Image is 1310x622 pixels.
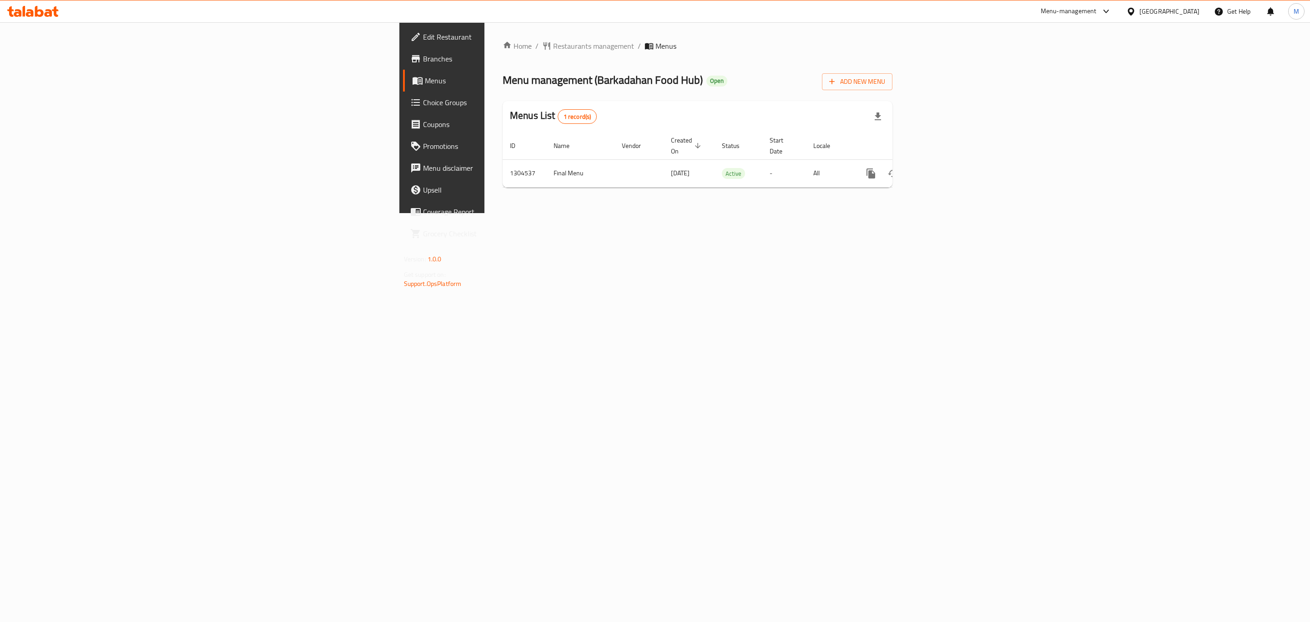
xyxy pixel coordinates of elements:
a: Branches [403,48,618,70]
div: Open [706,76,727,87]
a: Upsell [403,179,618,201]
span: Status [722,140,751,151]
span: M [1294,6,1299,16]
table: enhanced table [503,132,955,188]
a: Grocery Checklist [403,223,618,245]
span: Upsell [423,184,611,195]
div: Total records count [558,109,597,124]
td: - [762,159,806,187]
div: [GEOGRAPHIC_DATA] [1139,6,1199,16]
li: / [638,41,641,51]
span: Choice Groups [423,97,611,108]
span: Created On [671,135,704,157]
span: [DATE] [671,167,690,179]
th: Actions [853,132,955,160]
a: Menu disclaimer [403,157,618,179]
div: Export file [867,106,889,127]
span: Version: [404,253,426,265]
span: Edit Restaurant [423,31,611,42]
span: Add New Menu [829,76,885,87]
a: Promotions [403,135,618,157]
span: Locale [813,140,842,151]
span: Coverage Report [423,206,611,217]
span: Vendor [622,140,653,151]
span: Active [722,168,745,179]
span: Menu disclaimer [423,163,611,173]
span: Promotions [423,141,611,152]
div: Menu-management [1041,6,1097,17]
span: 1 record(s) [558,112,597,121]
td: All [806,159,853,187]
span: Coupons [423,119,611,130]
a: Coverage Report [403,201,618,223]
a: Coupons [403,113,618,135]
h2: Menus List [510,109,597,124]
button: Change Status [882,163,904,184]
a: Support.OpsPlatform [404,278,462,290]
span: Menus [425,75,611,86]
span: Open [706,77,727,85]
span: Branches [423,53,611,64]
button: more [860,163,882,184]
span: ID [510,140,527,151]
span: Grocery Checklist [423,228,611,239]
a: Edit Restaurant [403,26,618,48]
nav: breadcrumb [503,41,892,51]
button: Add New Menu [822,73,892,90]
span: Menus [655,41,676,51]
a: Menus [403,70,618,92]
span: Get support on: [404,269,446,280]
span: Name [554,140,581,151]
span: Start Date [770,135,795,157]
a: Choice Groups [403,92,618,113]
span: 1.0.0 [428,253,442,265]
